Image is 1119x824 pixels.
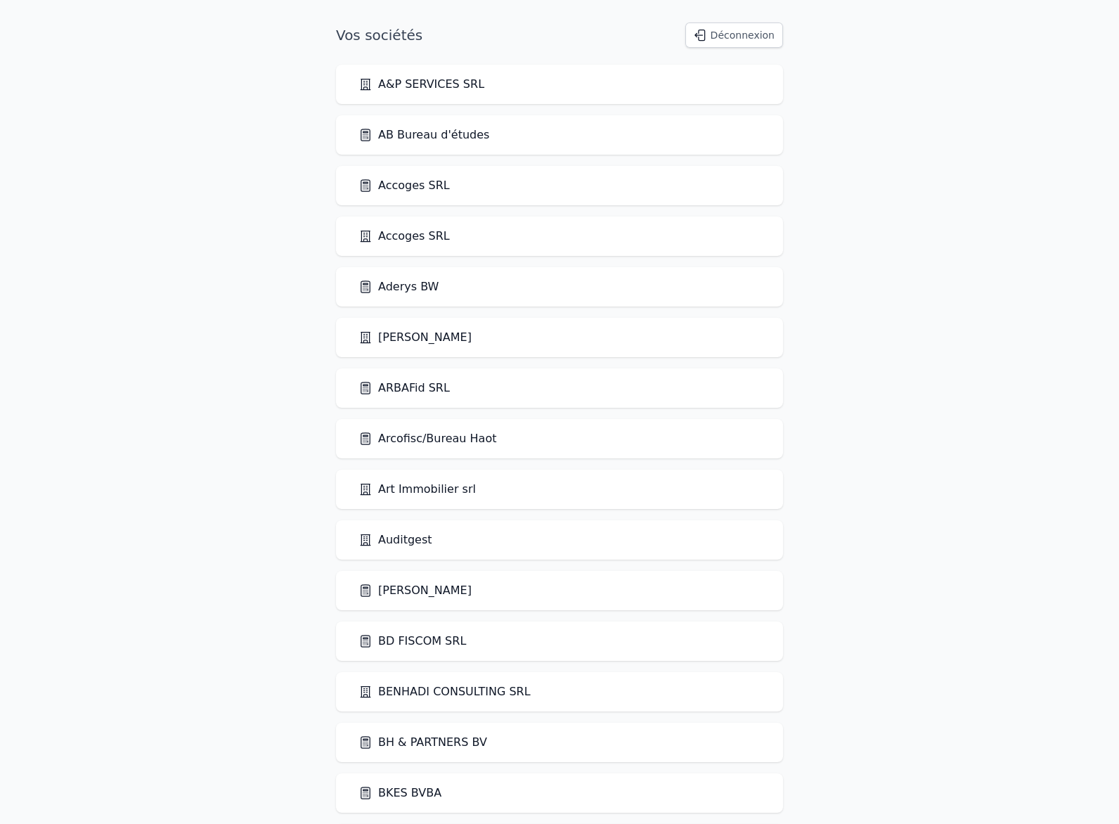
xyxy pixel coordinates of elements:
a: BENHADI CONSULTING SRL [358,683,531,700]
a: BD FISCOM SRL [358,633,466,650]
a: Accoges SRL [358,177,450,194]
a: ARBAFid SRL [358,380,450,397]
a: [PERSON_NAME] [358,582,472,599]
a: A&P SERVICES SRL [358,76,484,93]
a: Art Immobilier srl [358,481,476,498]
a: Auditgest [358,532,432,548]
a: [PERSON_NAME] [358,329,472,346]
a: BH & PARTNERS BV [358,734,487,751]
a: BKES BVBA [358,785,441,802]
button: Déconnexion [685,22,783,48]
a: Arcofisc/Bureau Haot [358,430,496,447]
a: Accoges SRL [358,228,450,245]
a: AB Bureau d'études [358,127,489,143]
a: Aderys BW [358,278,439,295]
h1: Vos sociétés [336,25,422,45]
